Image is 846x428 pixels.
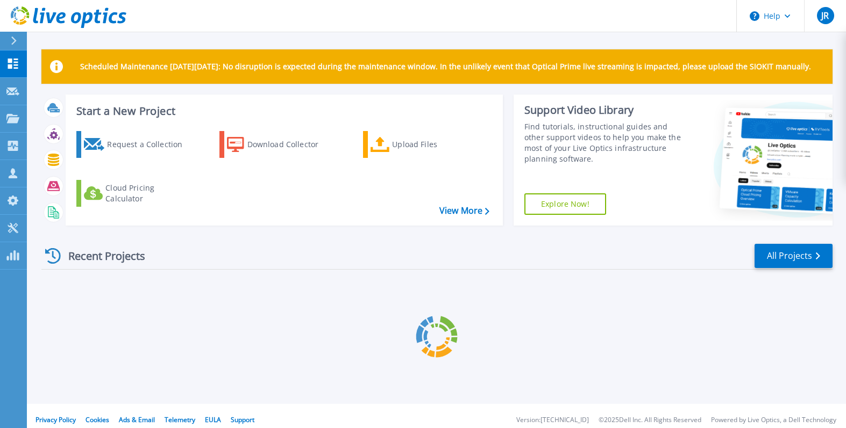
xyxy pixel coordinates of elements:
li: Version: [TECHNICAL_ID] [516,417,589,424]
div: Support Video Library [524,103,685,117]
a: Support [231,415,254,424]
a: Explore Now! [524,193,606,215]
li: © 2025 Dell Inc. All Rights Reserved [599,417,701,424]
div: Download Collector [247,134,333,155]
div: Upload Files [392,134,478,155]
a: Telemetry [165,415,195,424]
a: Cloud Pricing Calculator [76,180,196,207]
h3: Start a New Project [76,105,489,117]
a: EULA [205,415,221,424]
a: Upload Files [363,131,483,158]
a: Privacy Policy [35,415,76,424]
a: All Projects [755,244,833,268]
a: Ads & Email [119,415,155,424]
span: JR [821,11,829,20]
a: Request a Collection [76,131,196,158]
a: View More [439,206,489,216]
a: Cookies [86,415,109,424]
div: Request a Collection [107,134,193,155]
p: Scheduled Maintenance [DATE][DATE]: No disruption is expected during the maintenance window. In t... [80,62,811,71]
div: Cloud Pricing Calculator [105,183,191,204]
div: Find tutorials, instructional guides and other support videos to help you make the most of your L... [524,121,685,164]
li: Powered by Live Optics, a Dell Technology [711,417,836,424]
a: Download Collector [219,131,339,158]
div: Recent Projects [41,243,160,269]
